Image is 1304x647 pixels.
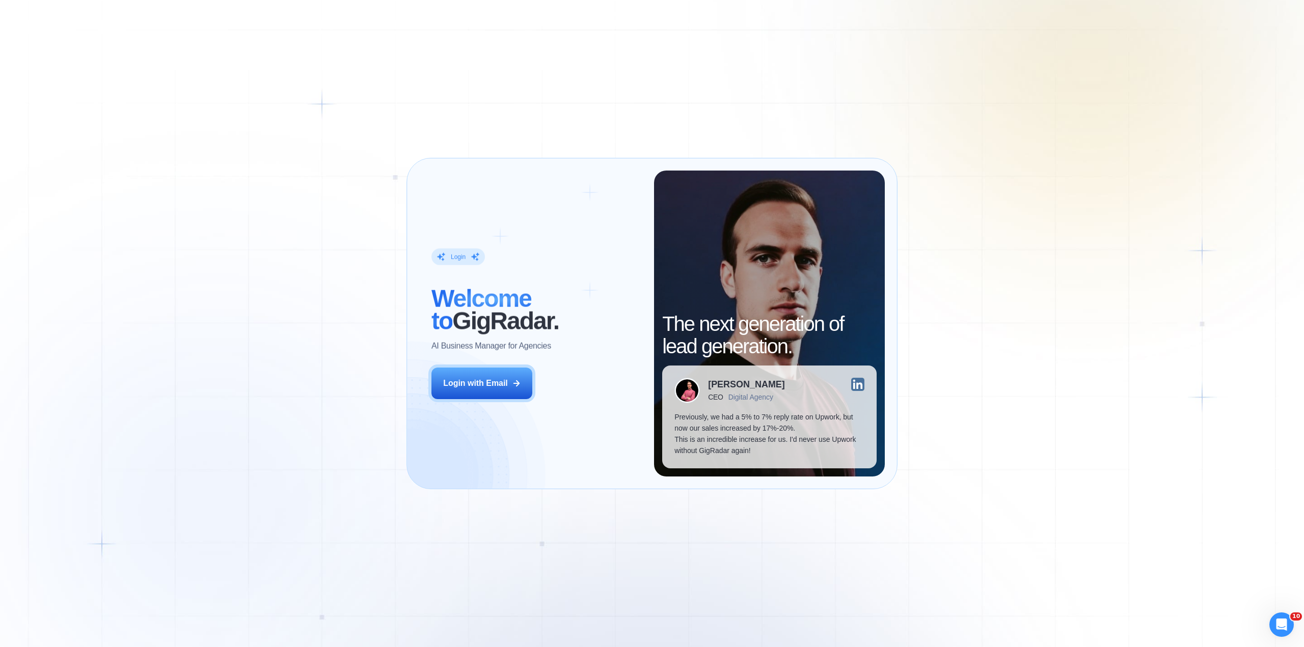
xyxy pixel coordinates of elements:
[431,368,532,399] button: Login with Email
[662,313,876,357] h2: The next generation of lead generation.
[1290,612,1302,621] span: 10
[708,380,785,389] div: [PERSON_NAME]
[1269,612,1294,637] iframe: Intercom live chat
[431,341,551,352] p: AI Business Manager for Agencies
[451,252,466,261] div: Login
[443,378,508,389] div: Login with Email
[708,393,723,401] div: CEO
[674,411,864,456] p: Previously, we had a 5% to 7% reply rate on Upwork, but now our sales increased by 17%-20%. This ...
[431,285,531,334] span: Welcome to
[728,393,773,401] div: Digital Agency
[431,288,642,332] h2: ‍ GigRadar.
